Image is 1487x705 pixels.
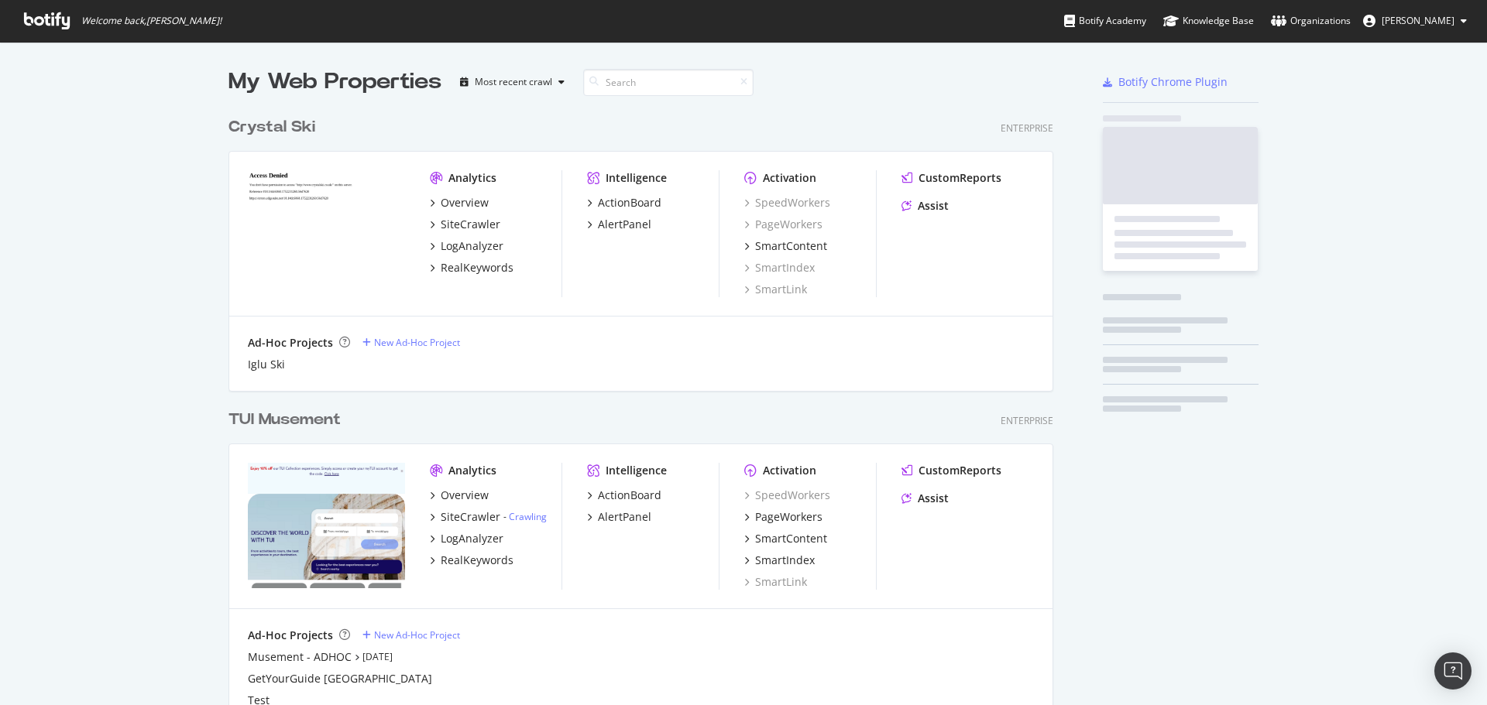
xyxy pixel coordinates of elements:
div: Ad-Hoc Projects [248,628,333,643]
div: Analytics [448,463,496,478]
a: New Ad-Hoc Project [362,336,460,349]
a: SiteCrawler- Crawling [430,509,547,525]
div: Enterprise [1001,414,1053,427]
a: LogAnalyzer [430,238,503,254]
div: Organizations [1271,13,1351,29]
img: crystalski.co.uk [248,170,405,296]
a: SmartLink [744,282,807,297]
div: Overview [441,195,489,210]
div: LogAnalyzer [441,238,503,254]
a: PageWorkers [744,509,822,525]
div: RealKeywords [441,553,513,568]
div: New Ad-Hoc Project [374,336,460,349]
a: Musement - ADHOC [248,649,352,665]
div: SiteCrawler [441,217,500,232]
a: GetYourGuide [GEOGRAPHIC_DATA] [248,671,432,686]
a: Crawling [509,510,547,523]
div: Knowledge Base [1163,13,1254,29]
div: CustomReports [919,170,1001,186]
a: Crystal Ski [228,116,321,139]
div: SmartIndex [755,553,815,568]
a: CustomReports [901,170,1001,186]
a: TUI Musement [228,409,347,431]
div: AlertPanel [598,509,651,525]
a: SmartLink [744,574,807,590]
a: CustomReports [901,463,1001,478]
a: RealKeywords [430,260,513,275]
a: ActionBoard [587,195,661,210]
a: SmartContent [744,531,827,546]
a: SpeedWorkers [744,488,830,503]
a: Overview [430,195,489,210]
div: SmartContent [755,531,827,546]
div: ActionBoard [598,488,661,503]
a: Iglu Ski [248,357,285,372]
input: Search [583,69,754,96]
div: My Web Properties [228,67,441,98]
div: LogAnalyzer [441,531,503,546]
div: Analytics [448,170,496,186]
a: ActionBoard [587,488,661,503]
a: AlertPanel [587,509,651,525]
div: RealKeywords [441,260,513,275]
div: - [503,510,547,523]
div: Botify Academy [1064,13,1146,29]
span: Welcome back, [PERSON_NAME] ! [81,15,222,27]
a: SpeedWorkers [744,195,830,210]
div: Most recent crawl [475,77,552,87]
div: Crystal Ski [228,116,315,139]
div: Activation [763,170,816,186]
button: Most recent crawl [454,70,571,94]
div: CustomReports [919,463,1001,478]
div: Activation [763,463,816,478]
div: Ad-Hoc Projects [248,335,333,351]
a: RealKeywords [430,553,513,568]
a: [DATE] [362,650,393,663]
div: AlertPanel [598,217,651,232]
a: Assist [901,491,949,506]
a: SmartIndex [744,553,815,568]
div: TUI Musement [228,409,341,431]
div: SmartContent [755,238,827,254]
div: ActionBoard [598,195,661,210]
a: LogAnalyzer [430,531,503,546]
a: SmartIndex [744,260,815,275]
div: Enterprise [1001,121,1053,135]
a: Overview [430,488,489,503]
div: New Ad-Hoc Project [374,628,460,642]
a: Botify Chrome Plugin [1103,74,1228,90]
a: Assist [901,198,949,214]
img: musement.com [248,463,405,588]
a: PageWorkers [744,217,822,232]
a: New Ad-Hoc Project [362,628,460,642]
div: SiteCrawler [441,509,500,525]
div: Assist [918,198,949,214]
a: AlertPanel [587,217,651,232]
div: Intelligence [606,170,667,186]
div: Assist [918,491,949,506]
span: Michael Boulter [1382,14,1454,27]
a: SiteCrawler [430,217,500,232]
div: Botify Chrome Plugin [1118,74,1228,90]
div: Open Intercom Messenger [1434,652,1472,690]
a: SmartContent [744,238,827,254]
div: Intelligence [606,463,667,478]
div: PageWorkers [755,509,822,525]
div: Overview [441,488,489,503]
button: [PERSON_NAME] [1351,9,1479,33]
